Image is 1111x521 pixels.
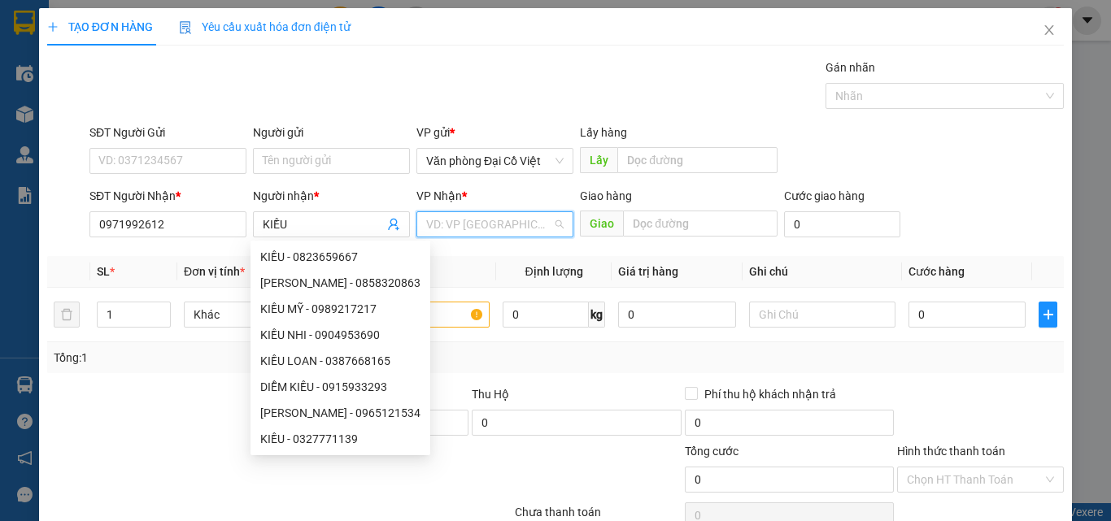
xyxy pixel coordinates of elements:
div: HOÀNG KIỀU - 0965121534 [251,400,430,426]
span: Khác [194,302,320,327]
span: plus [1039,308,1057,321]
label: Hình thức thanh toán [897,445,1005,458]
div: Tổng: 1 [54,349,430,367]
div: KIỀU MỸ - 0989217217 [251,296,430,322]
div: Người gửi [253,124,410,141]
th: Ghi chú [743,256,902,288]
div: KIỀU NHI - 0904953690 [260,326,420,344]
div: KIỀU LOAN - 0387668165 [260,352,420,370]
span: Giá trị hàng [618,265,678,278]
div: KIỀU LINH - 0858320863 [251,270,430,296]
span: Cước hàng [908,265,965,278]
img: icon [179,21,192,34]
label: Cước giao hàng [784,189,865,202]
div: KIỀU MỸ - 0989217217 [260,300,420,318]
span: close [1043,24,1056,37]
span: kg [589,302,605,328]
div: KIỀU - 0823659667 [251,244,430,270]
h2: VP Nhận: Văn phòng Đồng Hới [85,94,393,248]
div: SĐT Người Gửi [89,124,246,141]
input: Dọc đường [623,211,778,237]
span: Lấy [580,147,617,173]
div: [PERSON_NAME] - 0858320863 [260,274,420,292]
input: Cước giao hàng [784,211,900,237]
h2: LPUB9QMU [9,94,131,121]
div: KIỀU NHI - 0904953690 [251,322,430,348]
div: KIỀU - 0823659667 [260,248,420,266]
span: Văn phòng Đại Cồ Việt [426,149,564,173]
span: Yêu cầu xuất hóa đơn điện tử [179,20,351,33]
label: Gán nhãn [826,61,875,74]
input: Dọc đường [617,147,778,173]
span: user-add [387,218,400,231]
span: plus [47,21,59,33]
div: KIỀU - 0327771139 [251,426,430,452]
div: VP gửi [416,124,573,141]
span: TẠO ĐƠN HÀNG [47,20,153,33]
span: Giao hàng [580,189,632,202]
button: plus [1039,302,1057,328]
div: KIỀU - 0327771139 [260,430,420,448]
span: SL [97,265,110,278]
span: Lấy hàng [580,126,627,139]
span: Tổng cước [685,445,738,458]
span: VP Nhận [416,189,462,202]
span: Giao [580,211,623,237]
button: delete [54,302,80,328]
div: DIỄM KIỀU - 0915933293 [251,374,430,400]
div: SĐT Người Nhận [89,187,246,205]
input: Ghi Chú [749,302,895,328]
div: DIỄM KIỀU - 0915933293 [260,378,420,396]
span: Phí thu hộ khách nhận trả [698,385,843,403]
b: [PERSON_NAME] [98,38,274,65]
div: Người nhận [253,187,410,205]
div: KIỀU LOAN - 0387668165 [251,348,430,374]
input: 0 [618,302,735,328]
div: [PERSON_NAME] - 0965121534 [260,404,420,422]
span: Đơn vị tính [184,265,245,278]
button: Close [1026,8,1072,54]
